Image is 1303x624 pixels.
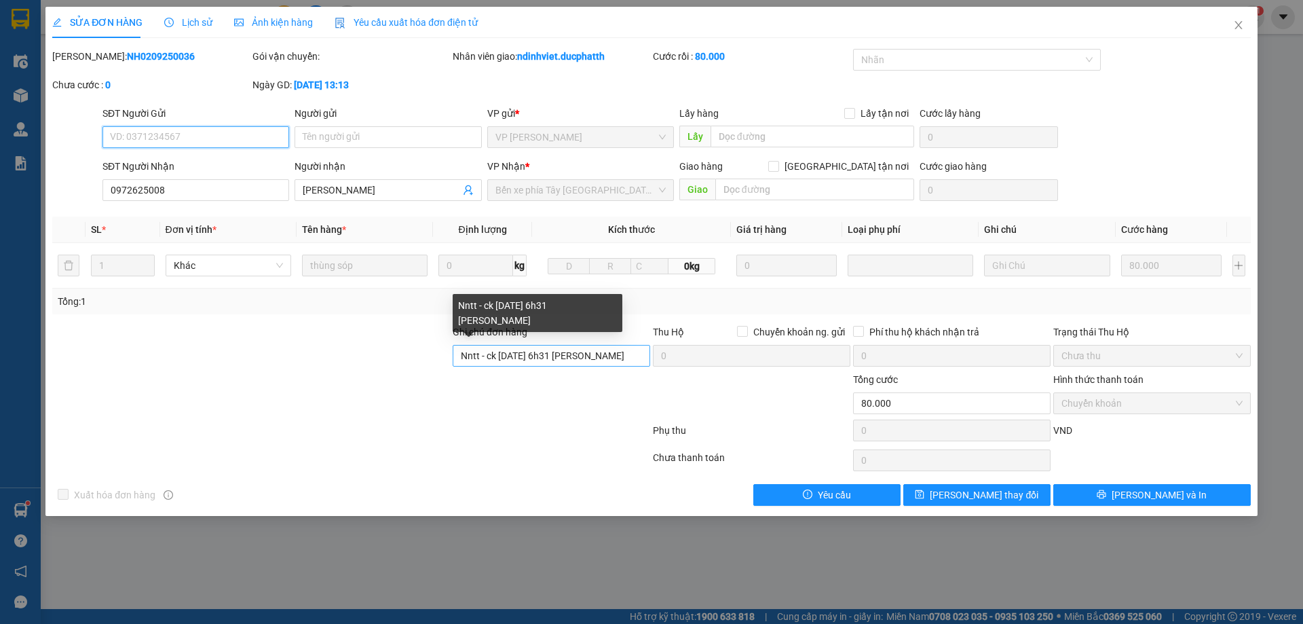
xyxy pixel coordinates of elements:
[335,17,478,28] span: Yêu cầu xuất hóa đơn điện tử
[736,255,837,276] input: 0
[653,327,684,337] span: Thu Hộ
[52,49,250,64] div: [PERSON_NAME]:
[1121,255,1222,276] input: 0
[920,179,1058,201] input: Cước giao hàng
[589,258,631,274] input: R
[668,258,715,274] span: 0kg
[91,224,102,235] span: SL
[651,450,852,474] div: Chưa thanh toán
[920,108,981,119] label: Cước lấy hàng
[302,255,428,276] input: VD: Bàn, Ghế
[164,490,173,500] span: info-circle
[495,180,666,200] span: Bến xe phía Tây Thanh Hóa
[715,179,914,200] input: Dọc đường
[608,224,655,235] span: Kích thước
[842,217,979,243] th: Loại phụ phí
[58,255,79,276] button: delete
[517,51,605,62] b: ndinhviet.ducphatth
[69,488,161,502] span: Xuất hóa đơn hàng
[748,325,850,339] span: Chuyển khoản ng. gửi
[1112,488,1207,502] span: [PERSON_NAME] và In
[548,258,590,274] input: D
[513,255,527,276] span: kg
[164,17,212,28] span: Lịch sử
[295,159,481,174] div: Người nhận
[1121,224,1168,235] span: Cước hàng
[779,159,914,174] span: [GEOGRAPHIC_DATA] tận nơi
[453,345,650,367] input: Ghi chú đơn hàng
[52,17,143,28] span: SỬA ĐƠN HÀNG
[1061,393,1243,414] span: Chuyển khoản
[294,79,349,90] b: [DATE] 13:13
[252,49,450,64] div: Gói vận chuyển:
[736,224,787,235] span: Giá trị hàng
[1220,7,1258,45] button: Close
[302,224,346,235] span: Tên hàng
[653,49,850,64] div: Cước rồi :
[335,18,345,29] img: icon
[679,161,723,172] span: Giao hàng
[166,224,216,235] span: Đơn vị tính
[818,488,851,502] span: Yêu cầu
[1053,325,1251,339] div: Trạng thái Thu Hộ
[495,127,666,147] span: VP Ngọc Hồi
[903,484,1051,506] button: save[PERSON_NAME] thay đổi
[915,490,924,500] span: save
[105,79,111,90] b: 0
[1053,484,1251,506] button: printer[PERSON_NAME] và In
[630,258,668,274] input: C
[102,159,289,174] div: SĐT Người Nhận
[1232,255,1245,276] button: plus
[453,49,650,64] div: Nhân viên giao:
[453,294,622,332] div: Nntt - ck [DATE] 6h31 [PERSON_NAME]
[174,255,283,276] span: Khác
[930,488,1038,502] span: [PERSON_NAME] thay đổi
[855,106,914,121] span: Lấy tận nơi
[753,484,901,506] button: exclamation-circleYêu cầu
[234,17,313,28] span: Ảnh kiện hàng
[1053,425,1072,436] span: VND
[58,294,503,309] div: Tổng: 1
[920,161,987,172] label: Cước giao hàng
[1061,346,1243,366] span: Chưa thu
[679,108,719,119] span: Lấy hàng
[127,51,195,62] b: NH0209250036
[252,77,450,92] div: Ngày GD:
[487,161,525,172] span: VP Nhận
[651,423,852,447] div: Phụ thu
[853,374,898,385] span: Tổng cước
[711,126,914,147] input: Dọc đường
[864,325,985,339] span: Phí thu hộ khách nhận trả
[52,18,62,27] span: edit
[1233,20,1244,31] span: close
[164,18,174,27] span: clock-circle
[920,126,1058,148] input: Cước lấy hàng
[463,185,474,196] span: user-add
[52,77,250,92] div: Chưa cước :
[487,106,674,121] div: VP gửi
[803,490,812,500] span: exclamation-circle
[1053,374,1144,385] label: Hình thức thanh toán
[295,106,481,121] div: Người gửi
[679,126,711,147] span: Lấy
[234,18,244,27] span: picture
[979,217,1115,243] th: Ghi chú
[458,224,506,235] span: Định lượng
[679,179,715,200] span: Giao
[695,51,725,62] b: 80.000
[1097,490,1106,500] span: printer
[102,106,289,121] div: SĐT Người Gửi
[984,255,1110,276] input: Ghi Chú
